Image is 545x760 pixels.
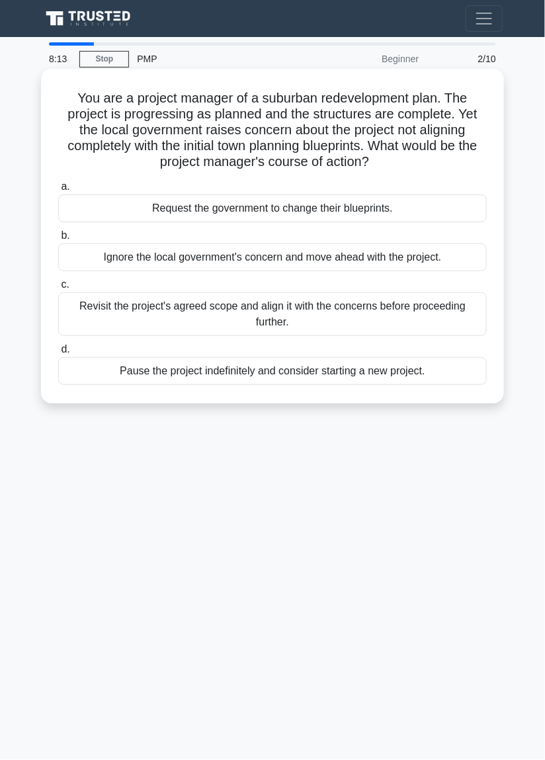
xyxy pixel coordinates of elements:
div: Beginner [311,46,427,72]
div: Ignore the local government's concern and move ahead with the project. [58,243,487,271]
div: Pause the project indefinitely and consider starting a new project. [58,357,487,385]
div: PMP [129,46,311,72]
span: d. [61,343,69,355]
div: 8:13 [41,46,79,72]
h5: You are a project manager of a suburban redevelopment plan. The project is progressing as planned... [57,90,488,171]
div: 2/10 [427,46,504,72]
span: c. [61,278,69,290]
span: b. [61,230,69,241]
div: Request the government to change their blueprints. [58,194,487,222]
div: Revisit the project's agreed scope and align it with the concerns before proceeding further. [58,292,487,336]
button: Toggle navigation [466,5,503,32]
span: a. [61,181,69,192]
a: Stop [79,51,129,67]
